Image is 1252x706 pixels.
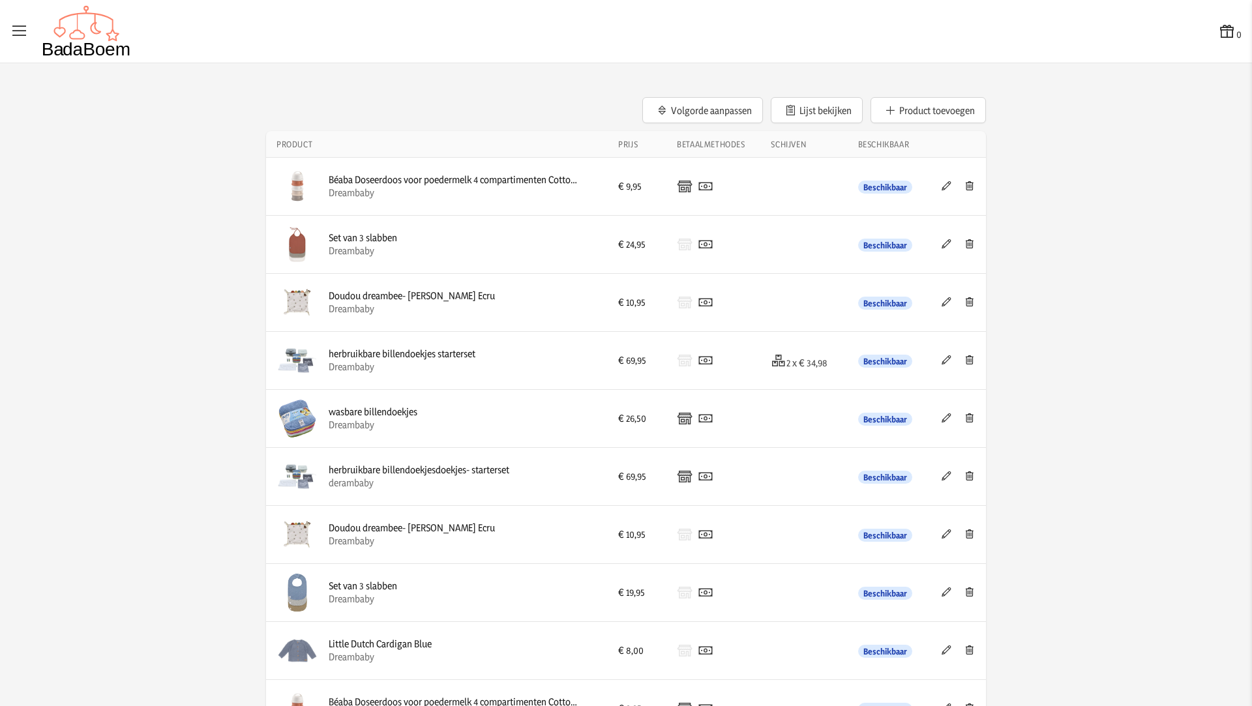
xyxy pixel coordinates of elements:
div: € 9,95 [618,180,656,193]
div: € 19,95 [618,586,656,599]
div: Doudou dreambee- [PERSON_NAME] Ecru [329,522,495,535]
button: Product toevoegen [871,97,986,123]
span: Beschikbaar [858,297,912,310]
div: Dreambaby [329,302,495,316]
th: Schijven [760,131,847,158]
div: herbruikbare billendoekjes starterset [329,347,475,360]
button: 0 [1218,22,1242,41]
span: Beschikbaar [858,239,912,252]
div: € 69,95 [618,354,656,367]
div: € 69,95 [618,470,656,483]
div: herbruikbare billendoekjesdoekjes- starterset [329,463,509,477]
div: Dreambaby [329,535,495,548]
div: Dreambaby [329,651,432,664]
th: Betaalmethodes [666,131,760,158]
div: Set van 3 slabben [329,580,397,593]
button: Lijst bekijken [771,97,863,123]
div: € 26,50 [618,412,656,425]
span: Beschikbaar [858,413,912,426]
div: € 8,00 [618,644,656,657]
div: Dreambaby [329,244,397,257]
div: Doudou dreambee- [PERSON_NAME] Ecru [329,289,495,302]
img: Badaboem [42,5,131,57]
div: derambaby [329,477,509,490]
th: Beschikbaar [848,131,927,158]
div: € 10,95 [618,296,656,309]
span: Beschikbaar [858,471,912,484]
div: Béaba Doseerdoos voor poedermelk 4 compartimenten Cotton white/Terracotta [329,173,579,186]
div: Dreambaby [329,360,475,374]
div: Dreambaby [329,186,579,199]
div: Set van 3 slabben [329,231,397,244]
div: Dreambaby [329,419,417,432]
div: 2 x € 34,98 [771,350,837,371]
span: Beschikbaar [858,645,912,658]
div: Dreambaby [329,593,397,606]
th: Product [266,131,608,158]
div: wasbare billendoekjes [329,405,417,419]
th: Prijs [608,131,666,158]
span: Beschikbaar [858,355,912,368]
span: Beschikbaar [858,587,912,600]
span: Beschikbaar [858,181,912,194]
button: Volgorde aanpassen [642,97,763,123]
div: € 24,95 [618,238,656,251]
div: € 10,95 [618,528,656,541]
div: Little Dutch Cardigan Blue [329,638,432,651]
span: Beschikbaar [858,529,912,542]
